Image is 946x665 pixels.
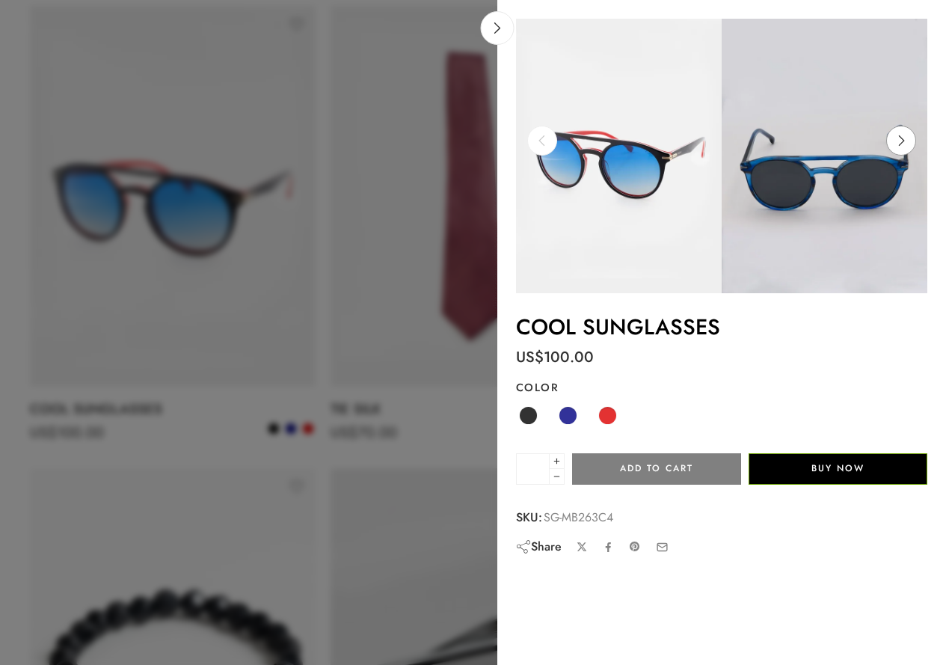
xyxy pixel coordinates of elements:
[577,542,588,553] a: Share on X
[544,507,613,527] span: SG-MB263C4
[516,311,720,343] a: COOL SUNGLASSES
[516,380,927,395] label: Color
[749,453,927,485] button: Buy Now
[656,541,669,554] a: Email to your friends
[516,539,562,555] div: Share
[516,507,542,527] strong: SKU:
[603,542,614,553] a: Share on Facebook
[516,453,550,485] input: Product quantity
[516,346,544,368] span: US$
[629,541,641,553] a: Pin on Pinterest
[572,453,741,485] button: Add to cart
[516,346,594,368] bdi: 100.00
